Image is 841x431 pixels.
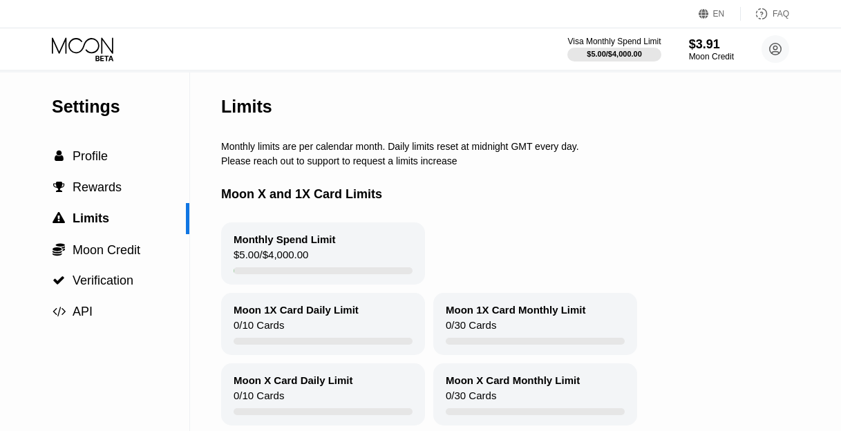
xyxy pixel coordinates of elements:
div: Limits [221,97,272,117]
span:  [53,212,65,224]
span:  [53,305,66,318]
div: Moon X Card Monthly Limit [446,374,580,386]
div:  [52,150,66,162]
div: FAQ [773,9,789,19]
div: FAQ [741,7,789,21]
span: Moon Credit [73,243,140,257]
span:  [53,274,65,287]
span: Limits [73,211,109,225]
div: Moon X Card Daily Limit [234,374,353,386]
span: Verification [73,274,133,287]
div: Moon 1X Card Daily Limit [234,304,359,316]
div: 0 / 30 Cards [446,390,496,408]
div: Visa Monthly Spend Limit$5.00/$4,000.00 [567,37,661,61]
span: Rewards [73,180,122,194]
div:  [52,242,66,256]
span:  [53,242,65,256]
div: Moon Credit [689,52,734,61]
div: $5.00 / $4,000.00 [234,249,308,267]
div: Moon 1X Card Monthly Limit [446,304,586,316]
div: Visa Monthly Spend Limit [567,37,661,46]
div: 0 / 10 Cards [234,319,284,338]
div: Settings [52,97,189,117]
div:  [52,305,66,318]
div: $3.91 [689,37,734,52]
div: EN [713,9,725,19]
span:  [53,181,65,193]
div: 0 / 10 Cards [234,390,284,408]
div:  [52,181,66,193]
div: EN [699,7,741,21]
div:  [52,212,66,224]
div: $3.91Moon Credit [689,37,734,61]
div:  [52,274,66,287]
div: Monthly Spend Limit [234,233,336,245]
span: Profile [73,149,108,163]
div: 0 / 30 Cards [446,319,496,338]
span: API [73,305,93,318]
div: $5.00 / $4,000.00 [587,50,642,58]
span:  [55,150,64,162]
